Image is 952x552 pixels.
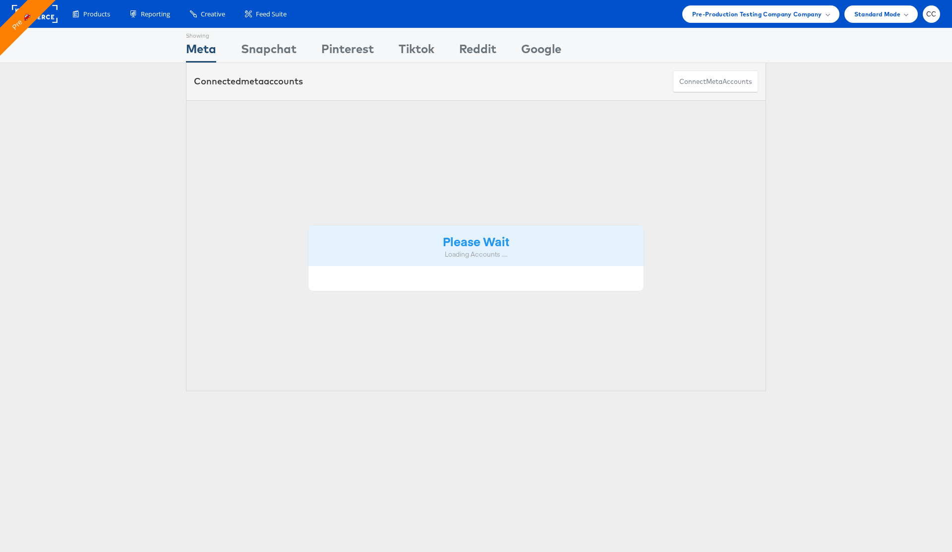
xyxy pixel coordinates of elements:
div: Google [521,40,561,63]
div: Meta [186,40,216,63]
span: Creative [201,9,225,19]
div: Tiktok [399,40,434,63]
span: Reporting [141,9,170,19]
span: Pre-Production Testing Company Company [692,9,822,19]
div: Loading Accounts .... [316,250,636,259]
span: Products [83,9,110,19]
div: Snapchat [241,40,297,63]
span: meta [241,75,264,87]
div: Pinterest [321,40,374,63]
div: Connected accounts [194,75,303,88]
strong: Please Wait [443,233,509,249]
div: Reddit [459,40,496,63]
span: meta [706,77,722,86]
span: CC [926,11,937,17]
button: ConnectmetaAccounts [673,70,758,93]
span: Feed Suite [256,9,287,19]
div: Showing [186,28,216,40]
span: Standard Mode [854,9,900,19]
